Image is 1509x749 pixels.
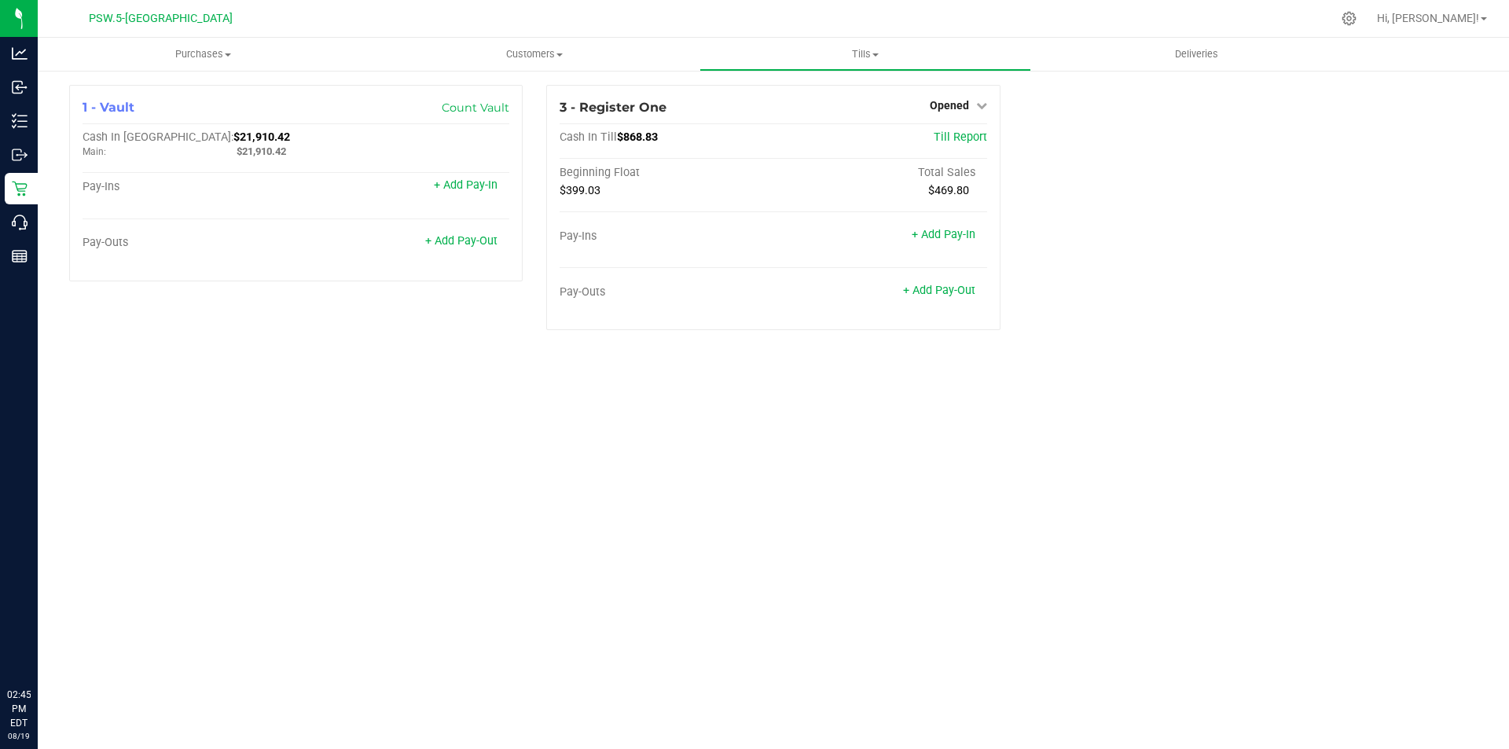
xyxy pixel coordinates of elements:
[12,113,28,129] inline-svg: Inventory
[12,215,28,230] inline-svg: Call Center
[38,38,369,71] a: Purchases
[12,147,28,163] inline-svg: Outbound
[560,100,666,115] span: 3 - Register One
[928,184,969,197] span: $469.80
[12,79,28,95] inline-svg: Inbound
[912,228,975,241] a: + Add Pay-In
[560,166,773,180] div: Beginning Float
[934,130,987,144] a: Till Report
[369,38,699,71] a: Customers
[700,47,1030,61] span: Tills
[12,46,28,61] inline-svg: Analytics
[369,47,699,61] span: Customers
[233,130,290,144] span: $21,910.42
[699,38,1030,71] a: Tills
[237,145,286,157] span: $21,910.42
[83,100,134,115] span: 1 - Vault
[442,101,509,115] a: Count Vault
[16,623,63,670] iframe: Resource center
[903,284,975,297] a: + Add Pay-Out
[83,130,233,144] span: Cash In [GEOGRAPHIC_DATA]:
[7,688,31,730] p: 02:45 PM EDT
[617,130,658,144] span: $868.83
[12,248,28,264] inline-svg: Reports
[560,184,600,197] span: $399.03
[1377,12,1479,24] span: Hi, [PERSON_NAME]!
[83,180,296,194] div: Pay-Ins
[425,234,497,248] a: + Add Pay-Out
[83,146,106,157] span: Main:
[1031,38,1362,71] a: Deliveries
[1154,47,1239,61] span: Deliveries
[38,47,369,61] span: Purchases
[89,12,233,25] span: PSW.5-[GEOGRAPHIC_DATA]
[560,130,617,144] span: Cash In Till
[773,166,987,180] div: Total Sales
[12,181,28,196] inline-svg: Retail
[930,99,969,112] span: Opened
[7,730,31,742] p: 08/19
[1339,11,1359,26] div: Manage settings
[560,229,773,244] div: Pay-Ins
[434,178,497,192] a: + Add Pay-In
[560,285,773,299] div: Pay-Outs
[83,236,296,250] div: Pay-Outs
